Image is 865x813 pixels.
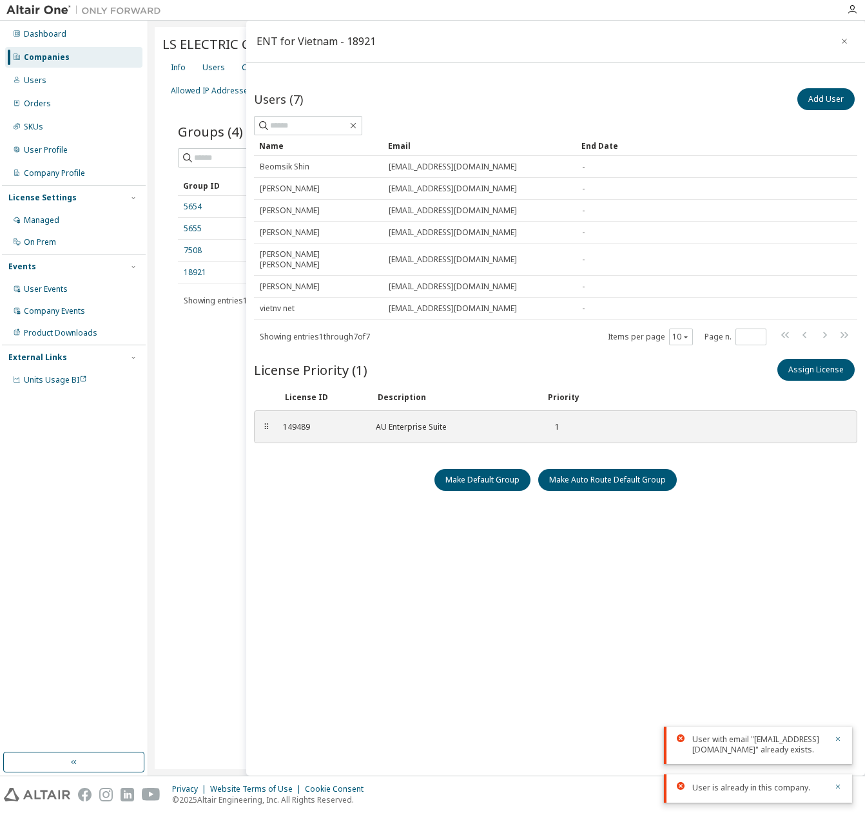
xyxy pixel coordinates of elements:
[24,75,46,86] div: Users
[8,193,77,203] div: License Settings
[260,303,295,314] span: vietnv net
[260,227,320,238] span: [PERSON_NAME]
[242,62,275,73] div: Contacts
[202,62,225,73] div: Users
[378,392,532,403] div: Description
[24,29,66,39] div: Dashboard
[24,52,70,62] div: Companies
[797,88,855,110] button: Add User
[389,254,517,265] span: [EMAIL_ADDRESS][DOMAIN_NAME]
[24,99,51,109] div: Orders
[692,734,826,755] div: User with email "[EMAIL_ADDRESS][DOMAIN_NAME]" already exists.
[672,332,690,342] button: 10
[389,303,517,314] span: [EMAIL_ADDRESS][DOMAIN_NAME]
[582,206,585,216] span: -
[172,784,210,794] div: Privacy
[538,469,677,491] button: Make Auto Route Default Group
[121,788,134,801] img: linkedin.svg
[24,145,68,155] div: User Profile
[171,62,186,73] div: Info
[582,303,585,314] span: -
[254,91,303,107] span: Users (7)
[283,422,360,432] div: 149489
[4,788,70,801] img: altair_logo.svg
[285,392,362,403] div: License ID
[389,162,517,172] span: [EMAIL_ADDRESS][DOMAIN_NAME]
[548,392,579,403] div: Priority
[260,162,309,172] span: Beomsik Shin
[183,175,302,196] div: Group ID
[8,352,67,363] div: External Links
[262,422,270,432] div: ⠿
[24,328,97,338] div: Product Downloads
[184,224,202,234] a: 5655
[184,295,294,306] span: Showing entries 1 through 4 of 4
[582,162,585,172] span: -
[581,135,821,156] div: End Date
[582,184,585,194] span: -
[184,245,202,256] a: 7508
[260,249,377,270] span: [PERSON_NAME] [PERSON_NAME]
[582,227,585,238] span: -
[24,237,56,247] div: On Prem
[389,184,517,194] span: [EMAIL_ADDRESS][DOMAIN_NAME]
[434,469,530,491] button: Make Default Group
[184,267,206,278] a: 18921
[260,184,320,194] span: [PERSON_NAME]
[705,329,766,345] span: Page n.
[257,36,376,46] div: ENT for Vietnam - 18921
[260,206,320,216] span: [PERSON_NAME]
[582,282,585,292] span: -
[376,422,530,432] div: AU Enterprise Suite
[172,794,371,805] p: © 2025 Altair Engineering, Inc. All Rights Reserved.
[24,215,59,225] div: Managed
[389,206,517,216] span: [EMAIL_ADDRESS][DOMAIN_NAME]
[184,202,202,212] a: 5654
[24,374,87,385] span: Units Usage BI
[210,784,305,794] div: Website Terms of Use
[8,262,36,272] div: Events
[24,284,68,294] div: User Events
[24,306,85,316] div: Company Events
[6,4,168,17] img: Altair One
[259,135,378,156] div: Name
[582,254,585,265] span: -
[171,86,253,96] div: Allowed IP Addresses
[608,329,693,345] span: Items per page
[24,168,85,178] div: Company Profile
[546,422,559,432] div: 1
[260,331,370,342] span: Showing entries 1 through 7 of 7
[305,784,371,794] div: Cookie Consent
[254,361,367,379] span: License Priority (1)
[99,788,113,801] img: instagram.svg
[162,35,342,53] span: LS ELECTRIC Co., Ltd. - 16434
[24,122,43,132] div: SKUs
[178,122,243,140] span: Groups (4)
[260,282,320,292] span: [PERSON_NAME]
[142,788,160,801] img: youtube.svg
[78,788,92,801] img: facebook.svg
[692,782,826,794] div: User is already in this company.
[777,359,855,381] button: Assign License
[389,282,517,292] span: [EMAIL_ADDRESS][DOMAIN_NAME]
[389,227,517,238] span: [EMAIL_ADDRESS][DOMAIN_NAME]
[388,135,571,156] div: Email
